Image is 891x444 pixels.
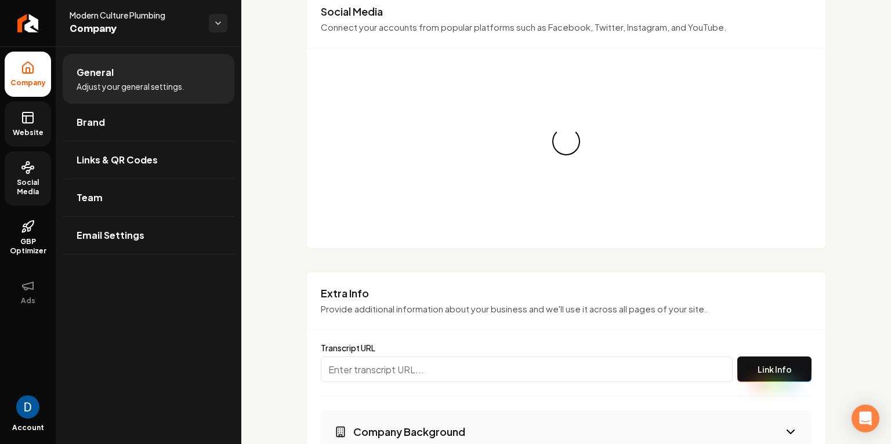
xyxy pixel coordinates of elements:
[5,101,51,147] a: Website
[77,191,103,205] span: Team
[63,217,234,254] a: Email Settings
[17,14,39,32] img: Rebolt Logo
[6,78,50,88] span: Company
[16,296,40,305] span: Ads
[321,344,733,352] label: Transcript URL
[70,9,200,21] span: Modern Culture Plumbing
[77,153,158,167] span: Links & QR Codes
[5,178,51,196] span: Social Media
[63,104,234,141] a: Brand
[70,21,200,37] span: Company
[12,423,44,432] span: Account
[16,395,39,418] button: Open user button
[321,21,812,34] p: Connect your accounts from popular platforms such as Facebook, Twitter, Instagram, and YouTube.
[8,128,48,137] span: Website
[77,115,105,129] span: Brand
[737,356,812,382] button: Link Info
[5,210,51,265] a: GBP Optimizer
[63,141,234,179] a: Links & QR Codes
[321,286,812,300] h3: Extra Info
[852,405,879,432] div: Open Intercom Messenger
[5,237,51,256] span: GBP Optimizer
[321,303,812,316] p: Provide additional information about your business and we'll use it across all pages of your site.
[16,395,39,418] img: David Rice
[5,151,51,206] a: Social Media
[549,123,584,158] div: Loading
[321,5,812,19] h3: Social Media
[321,356,733,382] input: Enter transcript URL...
[63,179,234,216] a: Team
[77,228,144,242] span: Email Settings
[77,65,114,79] span: General
[5,270,51,315] button: Ads
[77,81,184,92] span: Adjust your general settings.
[353,424,465,439] h3: Company Background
